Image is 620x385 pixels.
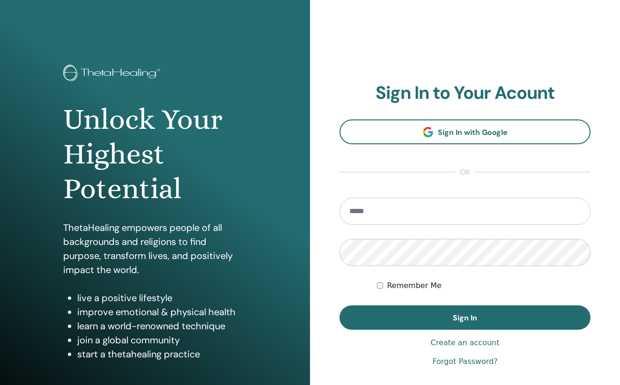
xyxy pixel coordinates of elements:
a: Sign In with Google [340,119,590,144]
a: Create an account [430,337,499,348]
button: Sign In [340,305,590,330]
li: live a positive lifestyle [77,291,246,305]
li: improve emotional & physical health [77,305,246,319]
div: Keep me authenticated indefinitely or until I manually logout [377,280,590,291]
li: start a thetahealing practice [77,347,246,361]
label: Remember Me [387,280,442,291]
h2: Sign In to Your Acount [340,82,590,104]
h1: Unlock Your Highest Potential [63,102,246,207]
li: join a global community [77,333,246,347]
span: Sign In with Google [438,127,508,137]
a: Forgot Password? [432,356,497,367]
span: or [455,167,475,178]
p: ThetaHealing empowers people of all backgrounds and religions to find purpose, transform lives, a... [63,221,246,277]
li: learn a world-renowned technique [77,319,246,333]
span: Sign In [453,313,477,323]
